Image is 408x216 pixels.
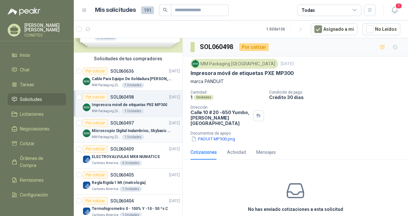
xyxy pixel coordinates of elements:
[20,52,30,59] span: Inicio
[8,108,66,120] a: Licitaciones
[83,93,108,101] div: Por cotizar
[20,81,34,88] span: Tareas
[122,83,144,88] div: 1 Unidades
[191,95,192,100] p: 1
[8,137,66,150] a: Cotizar
[95,5,136,15] h1: Mis solicitudes
[74,143,183,169] a: Por cotizarSOL060409[DATE] Company LogoELECTROVALVULAS MK8 NUMATICSCartones America4 Unidades
[191,59,278,69] div: MM Packaging [GEOGRAPHIC_DATA]
[20,125,49,132] span: Negociaciones
[20,140,35,147] span: Cotizar
[227,149,246,156] div: Actividad
[24,33,66,37] p: COINDTEC
[311,23,357,35] button: Asignado a mi
[169,198,180,204] p: [DATE]
[200,42,234,52] h3: SOL060498
[20,155,60,169] span: Órdenes de Compra
[169,172,180,178] p: [DATE]
[8,189,66,201] a: Configuración
[110,147,134,151] p: SOL060409
[256,149,276,156] div: Mensajes
[92,83,121,88] p: MM Packaging [GEOGRAPHIC_DATA]
[169,94,180,100] p: [DATE]
[269,95,405,100] p: Crédito 30 días
[83,197,108,205] div: Por cotizar
[110,173,134,177] p: SOL060405
[83,129,90,137] img: Company Logo
[92,76,172,82] p: Cable Para Equipo De Soldadura [PERSON_NAME]
[83,145,108,153] div: Por cotizar
[266,24,306,34] div: 1 - 50 de 106
[191,136,236,142] button: PADUIT MP300.png
[92,187,118,192] p: Cartones America
[191,105,251,110] p: Dirección
[169,68,180,74] p: [DATE]
[110,69,134,73] p: SOL060636
[169,146,180,152] p: [DATE]
[194,95,214,100] div: Unidades
[20,111,44,118] span: Licitaciones
[122,135,144,140] div: 1 Unidades
[141,6,154,14] span: 191
[120,161,142,166] div: 4 Unidades
[74,91,183,117] a: Por cotizarSOL060498[DATE] Company LogoImpresora móvil de etiquetas PXE MP300MM Packaging [GEOGRA...
[83,104,90,111] img: Company Logo
[239,43,269,51] div: Por cotizar
[83,155,90,163] img: Company Logo
[74,117,183,143] a: Por cotizarSOL060497[DATE] Company LogoMicroscopio Digital Inalambrico, Skybasic 50x-1000x, Ampli...
[8,49,66,61] a: Inicio
[191,78,400,85] p: marca PANDUIT
[8,152,66,171] a: Órdenes de Compra
[20,96,42,103] span: Solicitudes
[92,128,172,134] p: Microscopio Digital Inalambrico, Skybasic 50x-1000x, Ampliac
[302,7,315,14] div: Todas
[395,3,402,9] span: 1
[83,119,108,127] div: Por cotizar
[8,8,40,15] img: Logo peakr
[192,60,199,67] img: Company Logo
[83,67,108,75] div: Por cotizar
[8,93,66,105] a: Solicitudes
[92,180,146,186] p: Regla Rigida 1 Mt (metrologia)
[122,109,144,114] div: 1 Unidades
[8,174,66,186] a: Remisiones
[281,61,293,67] p: [DATE]
[92,154,160,160] p: ELECTROVALVULAS MK8 NUMATICS
[74,53,183,65] div: Solicitudes de tus compradores
[191,149,217,156] div: Cotizaciones
[8,123,66,135] a: Negociaciones
[269,90,405,95] p: Condición de pago
[8,64,66,76] a: Chat
[362,23,400,35] button: No Leídos
[191,131,405,136] p: Documentos de apoyo
[169,120,180,126] p: [DATE]
[92,161,118,166] p: Cartones America
[24,23,66,32] p: [PERSON_NAME] [PERSON_NAME]
[74,169,183,195] a: Por cotizarSOL060405[DATE] Company LogoRegla Rigida 1 Mt (metrologia)Cartones America1 Unidades
[83,207,90,215] img: Company Logo
[163,8,167,12] span: search
[83,78,90,85] img: Company Logo
[191,70,294,77] p: Impresora móvil de etiquetas PXE MP300
[20,66,30,73] span: Chat
[92,102,167,108] p: Impresora móvil de etiquetas PXE MP300
[110,95,134,99] p: SOL060498
[20,177,44,184] span: Remisiones
[110,199,134,203] p: SOL060404
[110,121,134,125] p: SOL060497
[191,110,251,126] p: Calle 10 # 20 -650 Yumbo , [PERSON_NAME][GEOGRAPHIC_DATA]
[20,191,48,198] span: Configuración
[248,206,343,213] h3: No has enviado cotizaciones a esta solicitud
[83,171,108,179] div: Por cotizar
[191,90,264,95] p: Cantidad
[389,4,400,16] button: 1
[74,65,183,91] a: Por cotizarSOL060636[DATE] Company LogoCable Para Equipo De Soldadura [PERSON_NAME]MM Packaging [...
[92,206,168,212] p: Termohigrometro 0 - 100% Y -10 - 50 ºs C
[120,187,142,192] div: 1 Unidades
[92,109,121,114] p: MM Packaging [GEOGRAPHIC_DATA]
[92,135,121,140] p: MM Packaging [GEOGRAPHIC_DATA]
[8,79,66,91] a: Tareas
[83,181,90,189] img: Company Logo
